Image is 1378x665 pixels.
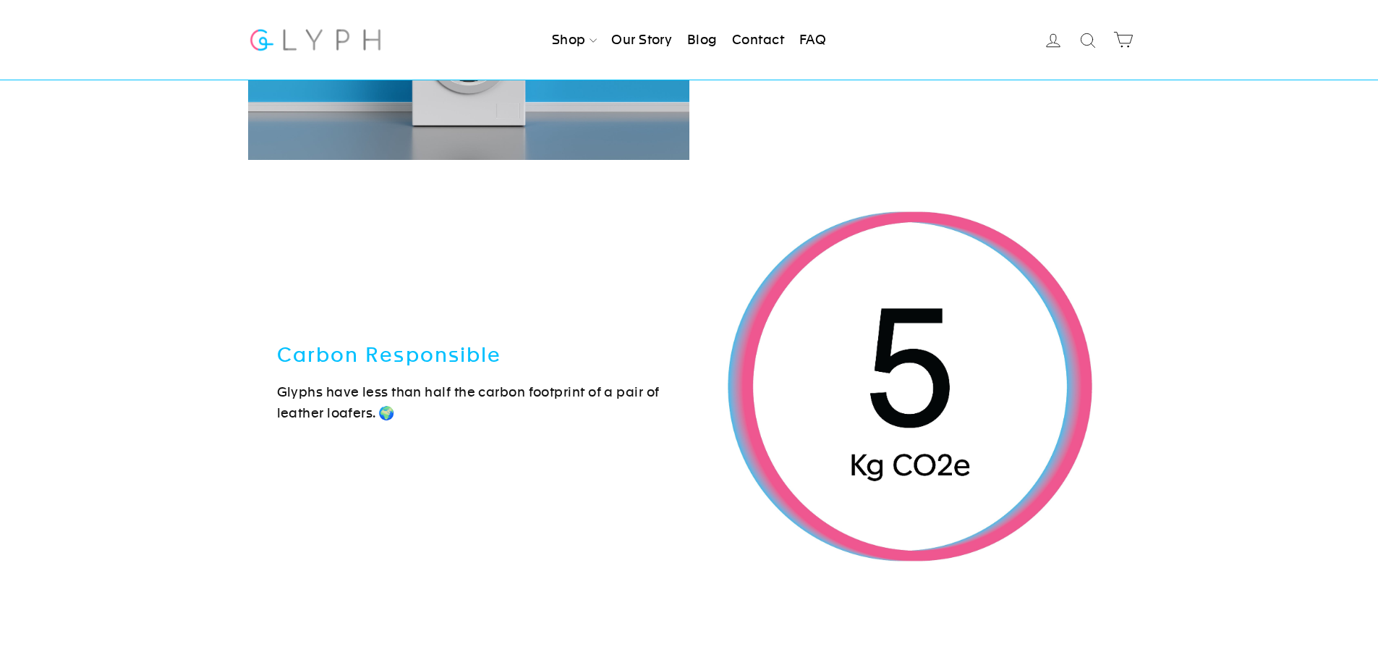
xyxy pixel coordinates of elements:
img: Glyph [248,20,383,59]
ul: Primary [546,24,832,56]
a: Shop [546,24,603,56]
a: Blog [681,24,723,56]
p: Glyphs have less than half the carbon footprint of a pair of leather loafers. 🌍 [277,382,660,424]
a: Contact [726,24,790,56]
img: Glyph_Carbon_Redone-01.jpg [689,166,1131,607]
a: FAQ [794,24,832,56]
a: Our Story [605,24,678,56]
h3: Carbon Responsible [277,342,660,368]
